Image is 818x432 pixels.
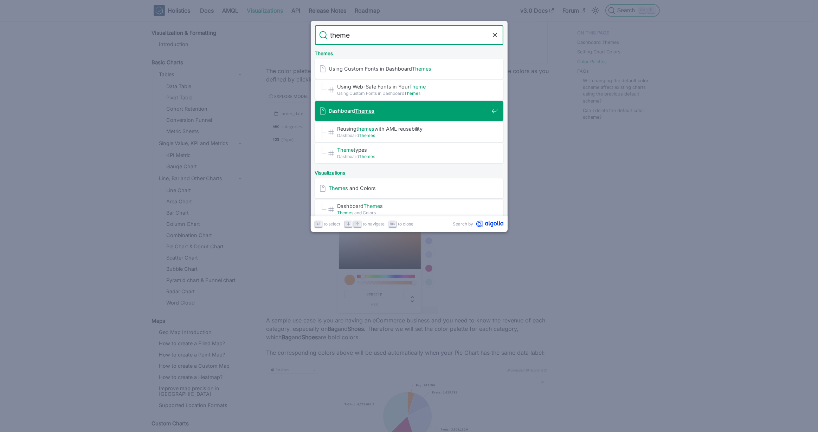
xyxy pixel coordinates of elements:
[359,133,375,138] mark: Themes
[337,146,489,153] span: types​
[412,66,432,72] mark: Themes
[316,221,321,227] svg: Enter key
[453,221,474,227] span: Search by
[329,65,489,72] span: Using Custom Fonts in Dashboard
[357,126,375,132] mark: themes
[337,83,489,90] span: Using Web-Safe Fonts in Your ​
[405,91,419,96] mark: Theme
[398,221,414,227] span: to close
[315,122,503,142] a: Reusingthemeswith AML reusability​DashboardThemes
[328,25,491,45] input: Search docs
[491,31,499,39] button: Clear the query
[476,221,503,227] svg: Algolia
[329,185,346,191] mark: Theme
[346,221,351,227] svg: Arrow down
[324,221,341,227] span: to select
[314,164,505,178] div: Visualizations
[355,108,375,114] mark: Themes
[315,59,503,79] a: Using Custom Fonts in DashboardThemes
[337,132,489,139] span: Dashboard
[337,209,489,216] span: s and Colors
[315,80,503,100] a: Using Web-Safe Fonts in YourTheme​Using Custom Fonts in DashboardThemes
[337,147,354,153] mark: Theme
[410,84,426,90] mark: Theme
[390,221,395,227] svg: Escape key
[337,125,489,132] span: Reusing with AML reusability​
[329,107,489,114] span: Dashboard
[315,199,503,219] a: DashboardThemes​Themes and Colors
[337,153,489,160] span: Dashboard s
[359,154,373,159] mark: Theme
[315,178,503,198] a: Themes and Colors
[337,203,489,209] span: Dashboard s​
[337,210,352,215] mark: Theme
[329,185,489,191] span: s and Colors
[314,45,505,59] div: Themes
[453,221,503,227] a: Search byAlgolia
[363,221,385,227] span: to navigate
[355,221,360,227] svg: Arrow up
[337,90,489,97] span: Using Custom Fonts in Dashboard s
[315,101,503,121] a: DashboardThemes
[364,203,380,209] mark: Theme
[315,143,503,163] a: Themetypes​DashboardThemes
